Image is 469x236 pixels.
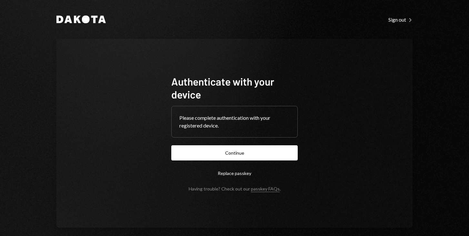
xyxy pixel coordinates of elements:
a: passkey FAQs [251,186,280,192]
a: Sign out [388,16,413,23]
div: Having trouble? Check out our . [189,186,281,191]
div: Please complete authentication with your registered device. [179,114,290,129]
button: Replace passkey [171,166,298,181]
button: Continue [171,145,298,160]
h1: Authenticate with your device [171,75,298,101]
